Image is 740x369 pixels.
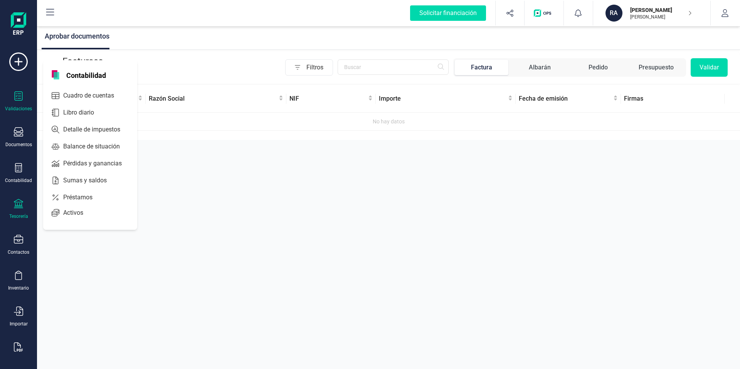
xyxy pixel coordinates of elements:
div: Presupuesto [639,63,674,72]
button: RA[PERSON_NAME][PERSON_NAME] [602,1,701,25]
p: [PERSON_NAME] [630,14,692,20]
div: Albarán [529,63,551,72]
span: Aprobar documentos [45,32,109,40]
div: Tesorería [9,213,28,219]
div: Documentos [5,142,32,148]
div: Contabilidad [5,177,32,184]
th: Firmas [621,85,725,113]
span: Razón Social [149,94,277,103]
button: Solicitar financiación [401,1,495,25]
img: Logo de OPS [534,9,554,17]
p: Facturas a aprobar [49,55,116,80]
div: RA [605,5,622,22]
span: Libro diario [60,108,108,117]
span: Balance de situación [60,142,134,151]
p: [PERSON_NAME] [630,6,692,14]
div: Solicitar financiación [410,5,486,21]
div: No hay datos [40,117,737,126]
span: Importe [379,94,506,103]
span: Préstamos [60,193,106,202]
span: Sumas y saldos [60,176,121,185]
div: Validaciones [5,106,32,112]
div: Contactos [8,249,29,255]
button: Validar [691,58,728,77]
div: Inventario [8,285,29,291]
span: NIF [289,94,367,103]
span: Filtros [306,60,333,75]
span: Cuadro de cuentas [60,91,128,100]
span: Fecha de emisión [519,94,612,103]
input: Buscar [338,59,449,75]
div: Pedido [589,63,608,72]
span: Detalle de impuestos [60,125,134,134]
button: Logo de OPS [529,1,559,25]
button: Filtros [285,59,333,76]
span: Contabilidad [62,70,111,79]
div: Importar [10,321,28,327]
div: Factura [471,63,492,72]
span: Pérdidas y ganancias [60,159,136,168]
img: Logo Finanedi [11,12,26,37]
span: Activos [60,208,97,217]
